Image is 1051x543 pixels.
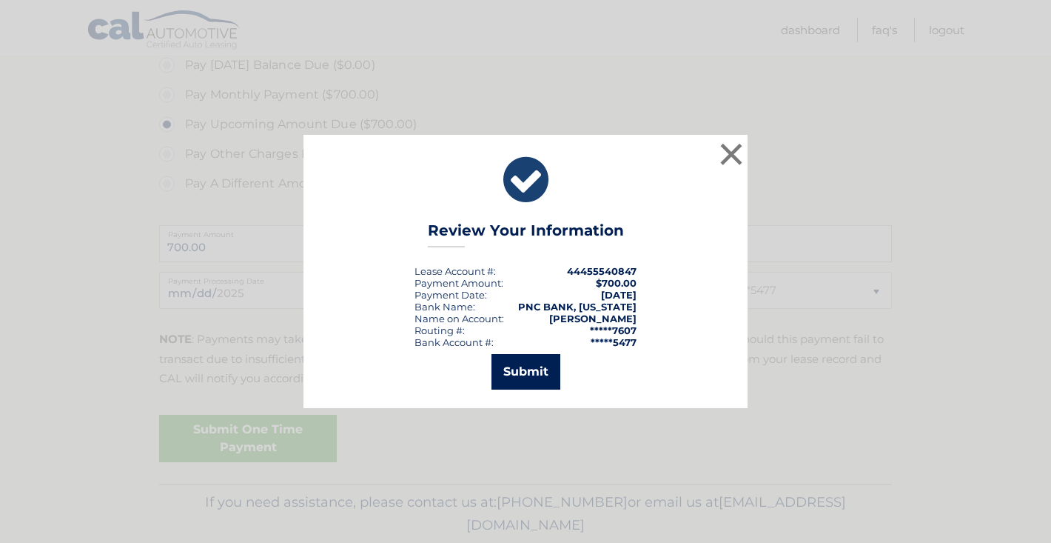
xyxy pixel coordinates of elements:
strong: 44455540847 [567,265,637,277]
div: Routing #: [414,324,465,336]
div: Bank Account #: [414,336,494,348]
span: [DATE] [601,289,637,301]
button: Submit [491,354,560,390]
div: Name on Account: [414,313,504,324]
span: Payment Date [414,289,485,301]
span: $700.00 [596,277,637,289]
strong: PNC BANK, [US_STATE] [518,301,637,313]
strong: [PERSON_NAME] [549,313,637,324]
div: : [414,289,487,301]
div: Payment Amount: [414,277,503,289]
div: Bank Name: [414,301,475,313]
div: Lease Account #: [414,265,496,277]
h3: Review Your Information [428,221,624,247]
button: × [716,139,746,169]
